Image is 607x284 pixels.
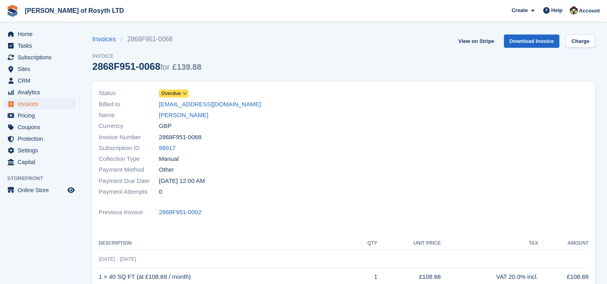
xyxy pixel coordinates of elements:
nav: breadcrumbs [92,34,201,44]
a: [PERSON_NAME] [159,111,208,120]
a: View on Stripe [455,34,497,48]
a: menu [4,87,76,98]
span: £139.88 [173,63,201,71]
span: for [160,63,169,71]
span: Previous Invoice [99,208,159,217]
span: Subscription ID [99,144,159,153]
th: Tax [441,237,538,250]
span: Account [579,7,600,15]
span: CRM [18,75,66,86]
span: Payment Attempts [99,187,159,197]
a: [EMAIL_ADDRESS][DOMAIN_NAME] [159,100,261,109]
a: Overdue [159,89,189,98]
span: Invoices [18,98,66,110]
span: Payment Method [99,165,159,174]
a: 2868F951-0002 [159,208,201,217]
span: Currency [99,122,159,131]
span: Coupons [18,122,66,133]
span: 0 [159,187,162,197]
span: Protection [18,133,66,144]
span: Payment Due Date [99,176,159,186]
span: Sites [18,63,66,75]
a: menu [4,185,76,196]
th: Amount [538,237,589,250]
span: Home [18,28,66,40]
th: QTY [354,237,377,250]
span: Status [99,89,159,98]
img: Nina Briggs [570,6,578,14]
a: menu [4,28,76,40]
a: Charge [566,34,595,48]
span: 2868F951-0068 [159,133,201,142]
a: menu [4,40,76,51]
span: Pricing [18,110,66,121]
span: [DATE] - [DATE] [99,256,136,262]
span: Help [551,6,562,14]
span: Capital [18,156,66,168]
span: Create [512,6,528,14]
span: Name [99,111,159,120]
div: 2868F951-0068 [92,61,201,72]
span: Other [159,165,174,174]
th: Unit Price [377,237,441,250]
div: VAT 20.0% incl. [441,272,538,282]
a: menu [4,98,76,110]
span: Billed to [99,100,159,109]
a: menu [4,75,76,86]
a: menu [4,63,76,75]
a: Invoices [92,34,121,44]
span: Invoice [92,52,201,60]
span: Tasks [18,40,66,51]
span: Collection Type [99,154,159,164]
span: Settings [18,145,66,156]
a: menu [4,133,76,144]
span: Manual [159,154,179,164]
span: Overdue [161,90,181,97]
span: GBP [159,122,172,131]
time: 2025-09-01 23:00:00 UTC [159,176,205,186]
th: Description [99,237,354,250]
a: menu [4,122,76,133]
span: Invoice Number [99,133,159,142]
span: Storefront [7,174,80,183]
a: Download Invoice [504,34,560,48]
a: menu [4,156,76,168]
span: Analytics [18,87,66,98]
a: menu [4,145,76,156]
a: menu [4,52,76,63]
span: Subscriptions [18,52,66,63]
a: [PERSON_NAME] of Rosyth LTD [22,4,127,17]
a: 98917 [159,144,176,153]
a: Preview store [66,185,76,195]
img: stora-icon-8386f47178a22dfd0bd8f6a31ec36ba5ce8667c1dd55bd0f319d3a0aa187defe.svg [6,5,18,17]
span: Online Store [18,185,66,196]
a: menu [4,110,76,121]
